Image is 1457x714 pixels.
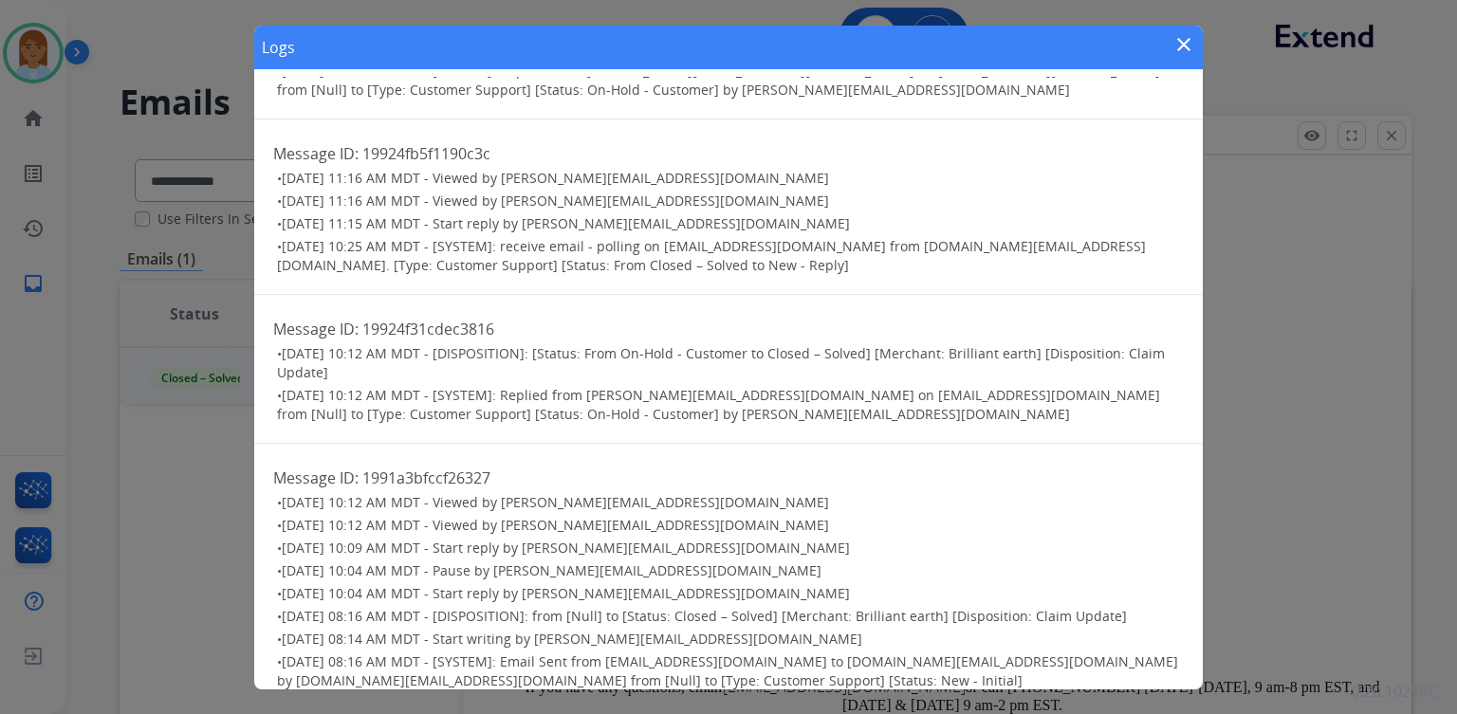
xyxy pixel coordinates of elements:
[277,214,1184,233] h3: •
[282,584,850,602] span: [DATE] 10:04 AM MDT - Start reply by [PERSON_NAME][EMAIL_ADDRESS][DOMAIN_NAME]
[277,386,1160,423] span: [DATE] 10:12 AM MDT - [SYSTEM]: Replied from [PERSON_NAME][EMAIL_ADDRESS][DOMAIN_NAME] on [EMAIL_...
[277,237,1146,274] span: [DATE] 10:25 AM MDT - [SYSTEM]: receive email - polling on [EMAIL_ADDRESS][DOMAIN_NAME] from [DOM...
[277,652,1178,689] span: [DATE] 08:16 AM MDT - [SYSTEM]: Email Sent from [EMAIL_ADDRESS][DOMAIN_NAME] to [DOMAIN_NAME][EMA...
[282,539,850,557] span: [DATE] 10:09 AM MDT - Start reply by [PERSON_NAME][EMAIL_ADDRESS][DOMAIN_NAME]
[277,652,1184,690] h3: •
[273,319,359,339] span: Message ID:
[282,169,829,187] span: [DATE] 11:16 AM MDT - Viewed by [PERSON_NAME][EMAIL_ADDRESS][DOMAIN_NAME]
[277,237,1184,275] h3: •
[277,630,1184,649] h3: •
[277,62,1160,99] span: [DATE] 11:16 AM MDT - [SYSTEM]: Replied from [PERSON_NAME][EMAIL_ADDRESS][DOMAIN_NAME] on [EMAIL_...
[277,561,1184,580] h3: •
[282,607,1127,625] span: [DATE] 08:16 AM MDT - [DISPOSITION]: from [Null] to [Status: Closed – Solved] [Merchant: Brillian...
[282,561,821,579] span: [DATE] 10:04 AM MDT - Pause by [PERSON_NAME][EMAIL_ADDRESS][DOMAIN_NAME]
[282,493,829,511] span: [DATE] 10:12 AM MDT - Viewed by [PERSON_NAME][EMAIL_ADDRESS][DOMAIN_NAME]
[282,516,829,534] span: [DATE] 10:12 AM MDT - Viewed by [PERSON_NAME][EMAIL_ADDRESS][DOMAIN_NAME]
[273,143,359,164] span: Message ID:
[282,192,829,210] span: [DATE] 11:16 AM MDT - Viewed by [PERSON_NAME][EMAIL_ADDRESS][DOMAIN_NAME]
[277,344,1184,382] h3: •
[277,344,1165,381] span: [DATE] 10:12 AM MDT - [DISPOSITION]: [Status: From On-Hold - Customer to Closed – Solved] [Mercha...
[282,630,862,648] span: [DATE] 08:14 AM MDT - Start writing by [PERSON_NAME][EMAIL_ADDRESS][DOMAIN_NAME]
[277,62,1184,100] h3: •
[1172,33,1195,56] mat-icon: close
[277,386,1184,424] h3: •
[277,516,1184,535] h3: •
[277,584,1184,603] h3: •
[277,607,1184,626] h3: •
[277,539,1184,558] h3: •
[277,169,1184,188] h3: •
[273,467,359,488] span: Message ID:
[362,143,490,164] span: 19924fb5f1190c3c
[282,214,850,232] span: [DATE] 11:15 AM MDT - Start reply by [PERSON_NAME][EMAIL_ADDRESS][DOMAIN_NAME]
[277,192,1184,211] h3: •
[262,36,295,59] h1: Logs
[1352,680,1438,703] p: 0.20.1027RC
[362,319,494,339] span: 19924f31cdec3816
[277,493,1184,512] h3: •
[362,467,490,488] span: 1991a3bfccf26327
